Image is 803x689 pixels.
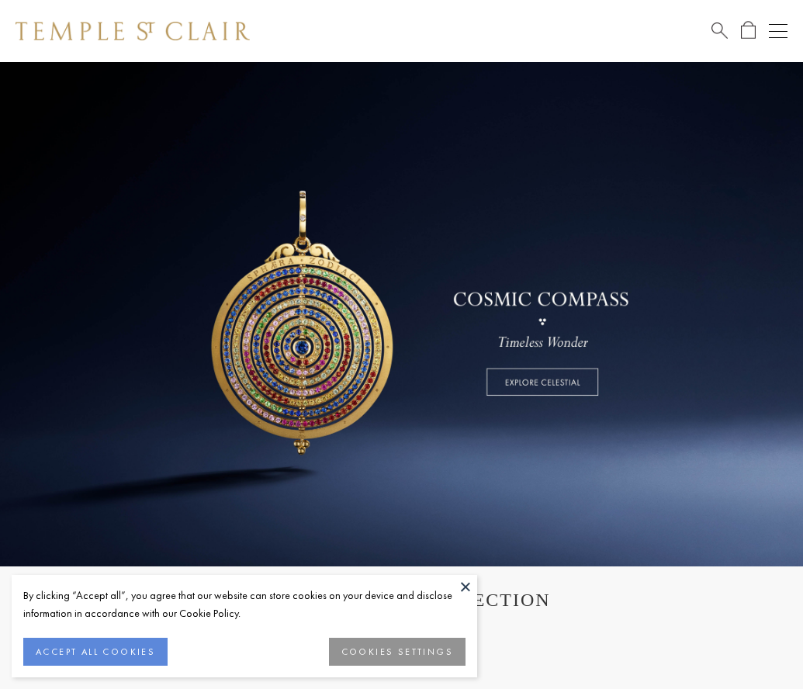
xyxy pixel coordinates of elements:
div: By clicking “Accept all”, you agree that our website can store cookies on your device and disclos... [23,587,466,622]
button: Open navigation [769,22,787,40]
button: ACCEPT ALL COOKIES [23,638,168,666]
a: Open Shopping Bag [741,21,756,40]
img: Temple St. Clair [16,22,250,40]
button: COOKIES SETTINGS [329,638,466,666]
a: Search [711,21,728,40]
